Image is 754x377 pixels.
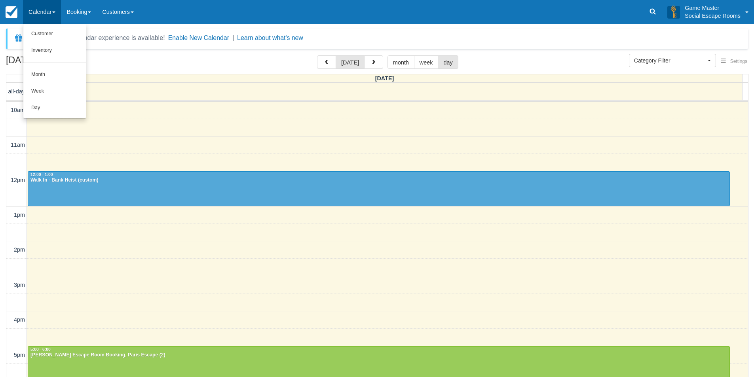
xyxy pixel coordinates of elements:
[14,352,25,358] span: 5pm
[14,246,25,253] span: 2pm
[387,55,414,69] button: month
[23,24,86,119] ul: Calendar
[27,33,165,43] div: A new Booking Calendar experience is available!
[6,6,17,18] img: checkfront-main-nav-mini-logo.png
[336,55,365,69] button: [DATE]
[30,177,727,184] div: Walk In - Bank Heist (custom)
[667,6,680,18] img: A3
[629,54,716,67] button: Category Filter
[30,352,727,358] div: [PERSON_NAME] Escape Room Booking, Paris Escape (2)
[11,142,25,148] span: 11am
[168,34,229,42] button: Enable New Calendar
[6,55,106,70] h2: [DATE]
[375,75,394,81] span: [DATE]
[634,57,706,64] span: Category Filter
[438,55,458,69] button: day
[685,4,741,12] p: Game Master
[237,34,303,41] a: Learn about what's new
[232,34,234,41] span: |
[30,347,51,352] span: 5:00 - 6:00
[30,172,53,177] span: 12:00 - 1:00
[23,83,86,100] a: Week
[14,282,25,288] span: 3pm
[685,12,741,20] p: Social Escape Rooms
[23,66,86,83] a: Month
[23,26,86,42] a: Customer
[14,316,25,323] span: 4pm
[11,177,25,183] span: 12pm
[14,212,25,218] span: 1pm
[8,88,25,95] span: all-day
[11,107,25,113] span: 10am
[730,59,747,64] span: Settings
[28,171,730,206] a: 12:00 - 1:00Walk In - Bank Heist (custom)
[23,42,86,59] a: Inventory
[414,55,439,69] button: week
[23,100,86,116] a: Day
[716,56,752,67] button: Settings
